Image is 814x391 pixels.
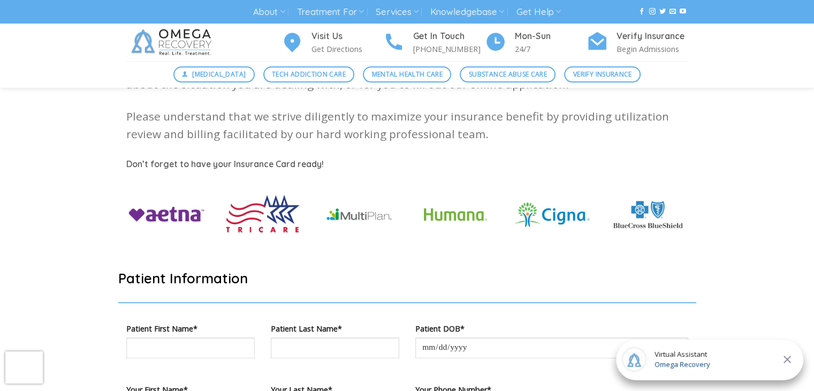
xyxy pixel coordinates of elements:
span: [MEDICAL_DATA] [192,69,246,79]
span: Mental Health Care [372,69,443,79]
a: Services [376,2,418,22]
a: Get Help [516,2,561,22]
a: Substance Abuse Care [460,66,556,82]
a: Follow on Instagram [649,8,655,16]
span: Tech Addiction Care [272,69,346,79]
a: [MEDICAL_DATA] [173,66,255,82]
img: Omega Recovery [126,24,220,61]
label: Patient First Name* [126,322,255,335]
p: Begin Admissions [617,43,688,55]
a: Treatment For [297,2,364,22]
span: Verify Insurance [573,69,632,79]
p: 24/7 [515,43,587,55]
label: Patient DOB* [415,322,688,335]
a: Get In Touch [PHONE_NUMBER] [383,29,485,56]
a: Verify Insurance [564,66,641,82]
p: Please understand that we strive diligently to maximize your insurance benefit by providing utili... [126,108,688,144]
a: Follow on Facebook [638,8,645,16]
a: Mental Health Care [363,66,451,82]
h4: Visit Us [311,29,383,43]
a: Send us an email [670,8,676,16]
a: Visit Us Get Directions [282,29,383,56]
h4: Mon-Sun [515,29,587,43]
a: Follow on YouTube [680,8,686,16]
a: Knowledgebase [430,2,504,22]
span: Substance Abuse Care [469,69,547,79]
a: Follow on Twitter [659,8,666,16]
p: Get Directions [311,43,383,55]
h5: Don’t forget to have your Insurance Card ready! [126,157,688,171]
p: [PHONE_NUMBER] [413,43,485,55]
a: Verify Insurance Begin Admissions [587,29,688,56]
h4: Verify Insurance [617,29,688,43]
label: Patient Last Name* [271,322,399,335]
a: Tech Addiction Care [263,66,355,82]
h4: Get In Touch [413,29,485,43]
a: About [253,2,285,22]
h2: Patient Information [118,269,696,287]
